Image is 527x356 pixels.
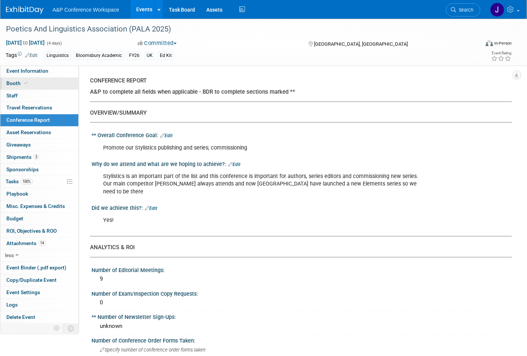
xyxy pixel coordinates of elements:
[6,277,57,283] span: Copy/Duplicate Event
[0,262,78,274] a: Event Binder (.pdf export)
[490,3,504,17] img: Jennifer Howell
[0,200,78,212] a: Misc. Expenses & Credits
[6,166,39,172] span: Sponsorships
[98,141,431,156] div: Promote our Stylistics publishing and series; commissioning
[33,154,39,160] span: 3
[228,162,240,167] a: Edit
[6,129,51,135] span: Asset Reservations
[6,51,38,60] td: Tags
[6,6,44,14] img: ExhibitDay
[92,202,512,212] div: Did we achieve this?:
[0,164,78,176] a: Sponsorships
[437,39,512,50] div: Event Format
[494,40,512,46] div: In-Person
[6,117,50,123] span: Conference Report
[0,213,78,225] a: Budget
[6,39,45,46] span: [DATE] [DATE]
[158,52,174,60] div: Ed Kit
[6,178,33,184] span: Tasks
[5,252,14,258] span: less
[6,240,46,246] span: Attachments
[92,288,512,298] div: Number of Exam/Inspection Copy Requests:
[6,314,35,320] span: Delete Event
[456,7,473,13] span: Search
[97,273,506,285] div: 9
[0,139,78,151] a: Giveaways
[92,130,512,139] div: ** Overall Conference Goal:
[6,80,29,86] span: Booth
[0,274,78,286] a: Copy/Duplicate Event
[100,347,206,353] span: Specify number of conference order forms taken
[0,65,78,77] a: Event Information
[50,323,63,333] td: Personalize Event Tab Strip
[6,203,65,209] span: Misc. Expenses & Credits
[44,52,71,60] div: Linguistics
[0,78,78,90] a: Booth
[486,40,493,46] img: Format-Inperson.png
[6,93,18,99] span: Staff
[0,287,78,299] a: Event Settings
[6,154,39,160] span: Shipments
[6,215,23,221] span: Budget
[145,206,157,211] a: Edit
[3,22,469,36] div: Poetics And Linguistics Association (PALA 2025)
[0,90,78,102] a: Staff
[63,323,79,333] td: Toggle Event Tabs
[6,68,48,74] span: Event Information
[446,3,480,16] a: Search
[92,335,512,344] div: Number of Conference Order Forms Taken:
[0,188,78,200] a: Playbook
[127,52,142,60] div: FY26
[46,41,62,46] span: (4 days)
[6,105,52,111] span: Travel Reservations
[0,102,78,114] a: Travel Reservations
[6,142,31,148] span: Giveaways
[0,250,78,262] a: less
[6,302,18,308] span: Logs
[98,213,431,228] div: Yes!
[6,265,66,271] span: Event Binder (.pdf export)
[0,176,78,188] a: Tasks100%
[92,265,512,274] div: Number of Editorial Meetings:
[314,41,408,47] span: [GEOGRAPHIC_DATA], [GEOGRAPHIC_DATA]
[6,228,57,234] span: ROI, Objectives & ROO
[0,238,78,250] a: Attachments14
[0,225,78,237] a: ROI, Objectives & ROO
[90,77,506,85] div: CONFERENCE REPORT
[90,109,506,117] div: OVERVIEW/SUMMARY
[0,127,78,139] a: Asset Reservations
[6,289,40,295] span: Event Settings
[74,52,124,60] div: Bloomsbury Academic
[98,169,431,199] div: Stylistics is an important part of the list and this conference is important for authors, series ...
[0,311,78,323] a: Delete Event
[135,39,180,47] button: Committed
[25,53,38,58] a: Edit
[6,191,28,197] span: Playbook
[92,311,512,321] div: ** Number of Newsletter Sign-Ups:
[22,40,29,46] span: to
[24,81,28,85] i: Booth reservation complete
[491,51,512,55] div: Event Rating
[90,244,506,251] div: ANALYTICS & ROI
[144,52,155,60] div: UK
[0,299,78,311] a: Logs
[21,179,33,184] span: 100%
[92,159,512,168] div: Why do we attend and what are we hoping to achieve?:
[38,240,46,246] span: 14
[97,297,506,308] div: 0
[90,88,506,96] div: A&P to complete all fields when applicable - BDR to complete sections marked **
[0,151,78,163] a: Shipments3
[160,133,173,138] a: Edit
[0,114,78,126] a: Conference Report
[97,320,506,332] div: unknown
[53,7,119,13] span: A&P Conference Workspace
